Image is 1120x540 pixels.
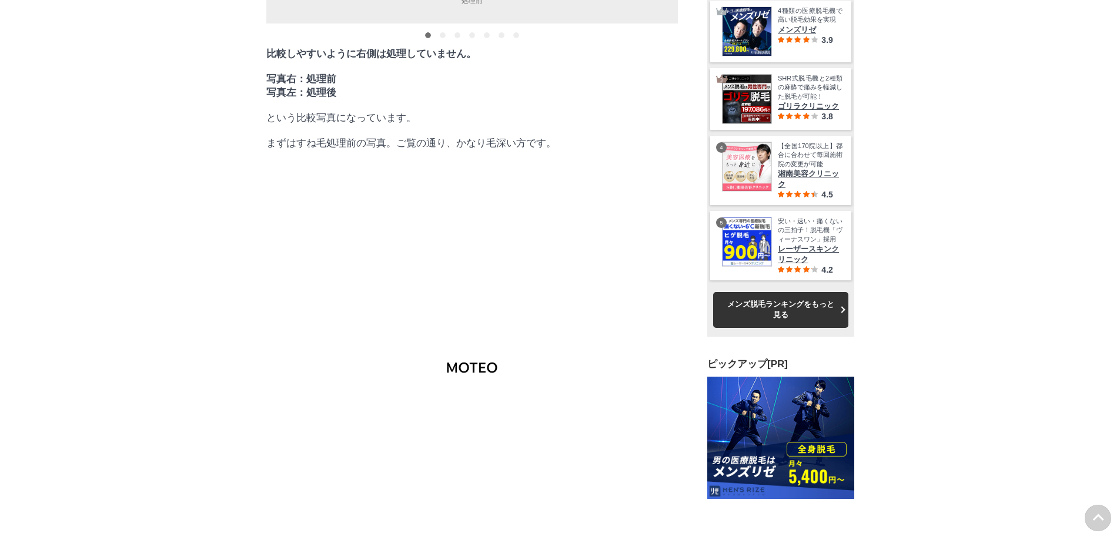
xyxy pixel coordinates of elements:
[778,169,842,190] span: 湘南美容クリニック
[723,7,771,56] img: オトコの医療脱毛はメンズリゼ
[778,101,842,112] span: ゴリラクリニック
[722,6,842,56] a: オトコの医療脱毛はメンズリゼ 4種類の医療脱毛機で高い脱毛効果を実現 メンズリゼ 3.9
[723,217,771,266] img: レーザースキンクリニック
[778,74,842,101] span: SHR式脱毛機と2種類の麻酔で痛みを軽減した脱毛が可能！
[821,265,833,274] span: 4.2
[707,357,854,371] h3: ピックアップ[PR]
[722,74,842,124] a: 免田脱毛は男性専門のゴリラ脱毛 SHR式脱毛機と2種類の麻酔で痛みを軽減した脱毛が可能！ ゴリラクリニック 3.8
[778,217,842,244] span: 安い・速い・痛くないの三拍子！脱毛機「ヴィーナスワン」採用
[778,6,842,25] span: 4種類の医療脱毛機で高い脱毛効果を実現
[821,35,833,45] span: 3.9
[723,75,771,123] img: 免田脱毛は男性専門のゴリラ脱毛
[778,142,842,169] span: 【全国170院以上】都合に合わせて毎回施術院の変更が可能
[722,142,842,199] a: 湘南美容クリニック 【全国170院以上】都合に合わせて毎回施術院の変更が可能 湘南美容クリニック 4.5
[266,48,476,59] strong: 比較しやすいように右側は処理していません。
[778,25,842,35] span: メンズリゼ
[713,292,848,327] a: メンズ脱毛ランキングをもっと見る
[266,73,336,98] strong: 写真右：処理前 写真左：処理後
[723,142,771,191] img: 湘南美容クリニック
[266,136,678,150] p: まずはすね毛処理前の写真。ご覧の通り、かなり毛深い方です。
[266,111,678,125] p: という比較写真になっています。
[722,217,842,274] a: レーザースキンクリニック 安い・速い・痛くないの三拍子！脱毛機「ヴィーナスワン」採用 レーザースキンクリニック 4.2
[821,112,833,121] span: 3.8
[1085,505,1111,531] img: PAGE UP
[778,244,842,265] span: レーザースキンクリニック
[821,190,833,199] span: 4.5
